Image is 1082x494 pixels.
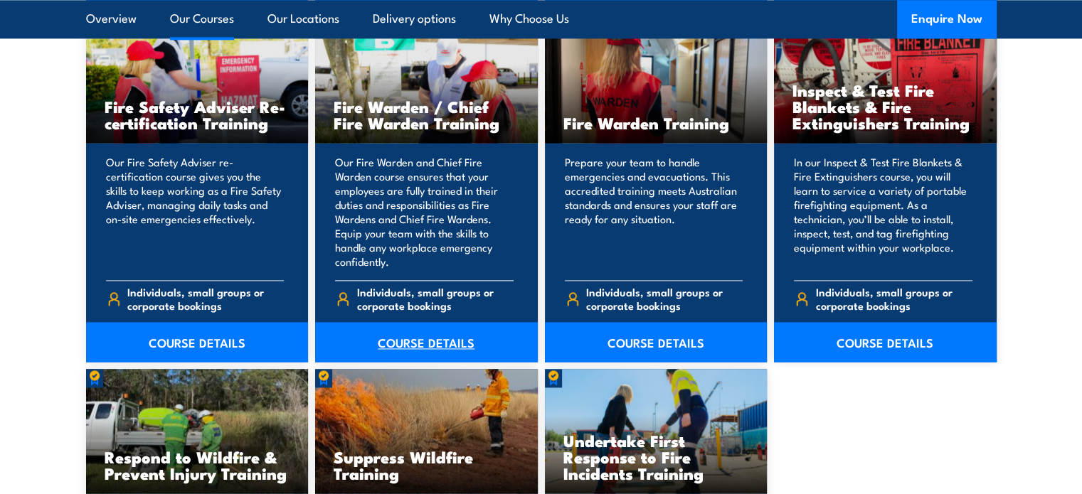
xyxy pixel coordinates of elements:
a: COURSE DETAILS [315,322,538,362]
h3: Fire Safety Adviser Re-certification Training [105,98,290,131]
a: COURSE DETAILS [774,322,997,362]
span: Individuals, small groups or corporate bookings [127,285,284,312]
p: In our Inspect & Test Fire Blankets & Fire Extinguishers course, you will learn to service a vari... [794,155,972,269]
h3: Suppress Wildfire Training [334,449,519,481]
a: COURSE DETAILS [86,322,309,362]
h3: Fire Warden Training [563,114,749,131]
a: COURSE DETAILS [545,322,768,362]
p: Our Fire Warden and Chief Fire Warden course ensures that your employees are fully trained in the... [335,155,514,269]
p: Our Fire Safety Adviser re-certification course gives you the skills to keep working as a Fire Sa... [106,155,285,269]
span: Individuals, small groups or corporate bookings [816,285,972,312]
span: Individuals, small groups or corporate bookings [357,285,514,312]
span: Individuals, small groups or corporate bookings [586,285,743,312]
h3: Undertake First Response to Fire Incidents Training [563,432,749,481]
p: Prepare your team to handle emergencies and evacuations. This accredited training meets Australia... [565,155,743,269]
h3: Inspect & Test Fire Blankets & Fire Extinguishers Training [792,82,978,131]
h3: Fire Warden / Chief Fire Warden Training [334,98,519,131]
h3: Respond to Wildfire & Prevent Injury Training [105,449,290,481]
